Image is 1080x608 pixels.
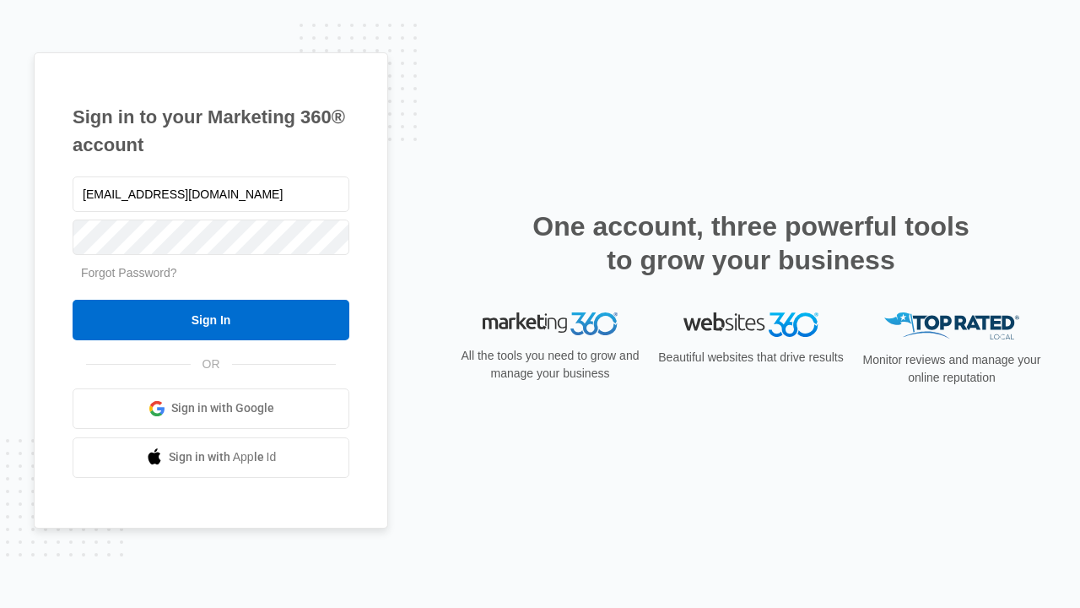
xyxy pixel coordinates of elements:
[884,312,1019,340] img: Top Rated Local
[656,349,845,366] p: Beautiful websites that drive results
[73,437,349,478] a: Sign in with Apple Id
[169,448,277,466] span: Sign in with Apple Id
[456,347,645,383] p: All the tools you need to grow and manage your business
[73,300,349,340] input: Sign In
[527,209,975,277] h2: One account, three powerful tools to grow your business
[73,176,349,212] input: Email
[81,266,177,280] a: Forgot Password?
[857,351,1046,387] p: Monitor reviews and manage your online reputation
[73,388,349,429] a: Sign in with Google
[683,312,818,337] img: Websites 360
[483,312,618,336] img: Marketing 360
[73,103,349,159] h1: Sign in to your Marketing 360® account
[191,356,232,373] span: OR
[171,399,274,417] span: Sign in with Google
